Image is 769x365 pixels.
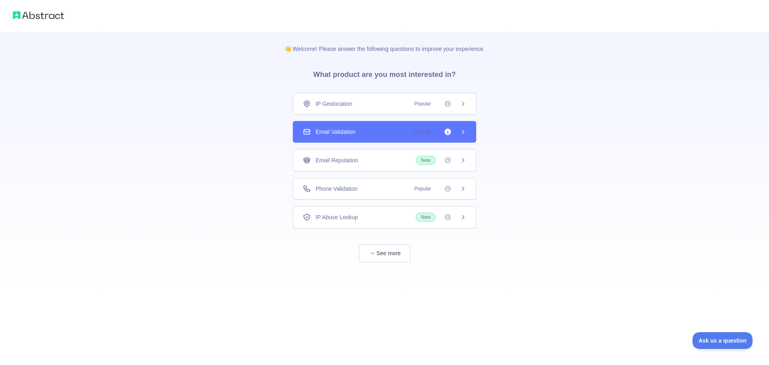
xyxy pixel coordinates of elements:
[316,213,358,221] span: IP Abuse Lookup
[416,213,436,222] span: New
[410,128,436,136] span: Popular
[410,100,436,108] span: Popular
[316,156,358,164] span: Email Reputation
[316,100,352,108] span: IP Geolocation
[272,32,498,53] p: 👋 Welcome! Please answer the following questions to improve your experience.
[300,53,469,93] h3: What product are you most interested in?
[416,156,436,165] span: New
[316,128,355,136] span: Email Validation
[410,185,436,193] span: Popular
[316,185,358,193] span: Phone Validation
[13,10,64,21] img: Abstract logo
[359,244,410,262] button: See more
[693,332,753,349] iframe: Toggle Customer Support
